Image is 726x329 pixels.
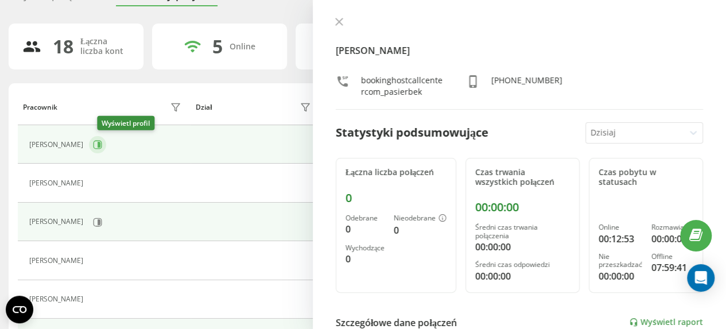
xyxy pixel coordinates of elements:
[29,257,86,265] div: [PERSON_NAME]
[29,295,86,303] div: [PERSON_NAME]
[629,318,703,327] a: Wyświetl raport
[475,261,570,269] div: Średni czas odpowiedzi
[196,103,212,111] div: Dział
[475,200,570,214] div: 00:00:00
[345,244,385,252] div: Wychodzące
[475,240,570,254] div: 00:00:00
[599,232,642,246] div: 00:12:53
[361,75,443,98] div: bookinghostcallcentercom_pasierbek
[475,269,570,283] div: 00:00:00
[651,232,693,246] div: 00:00:00
[345,214,385,222] div: Odebrane
[687,264,715,292] div: Open Intercom Messenger
[475,168,570,187] div: Czas trwania wszystkich połączeń
[29,179,86,187] div: [PERSON_NAME]
[6,296,33,323] button: Open CMP widget
[345,252,385,266] div: 0
[599,253,642,269] div: Nie przeszkadzać
[29,218,86,226] div: [PERSON_NAME]
[394,214,447,223] div: Nieodebrane
[599,269,642,283] div: 00:00:00
[336,124,488,141] div: Statystyki podsumowujące
[345,168,447,177] div: Łączna liczba połączeń
[599,223,642,231] div: Online
[651,223,693,231] div: Rozmawia
[599,168,693,187] div: Czas pobytu w statusach
[23,103,57,111] div: Pracownik
[345,191,447,205] div: 0
[394,223,447,237] div: 0
[29,141,86,149] div: [PERSON_NAME]
[345,222,385,236] div: 0
[475,223,570,240] div: Średni czas trwania połączenia
[80,37,130,56] div: Łączna liczba kont
[53,36,73,57] div: 18
[230,42,255,52] div: Online
[336,44,703,57] h4: [PERSON_NAME]
[212,36,223,57] div: 5
[651,261,693,274] div: 07:59:41
[491,75,562,98] div: [PHONE_NUMBER]
[651,253,693,261] div: Offline
[97,116,154,130] div: Wyświetl profil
